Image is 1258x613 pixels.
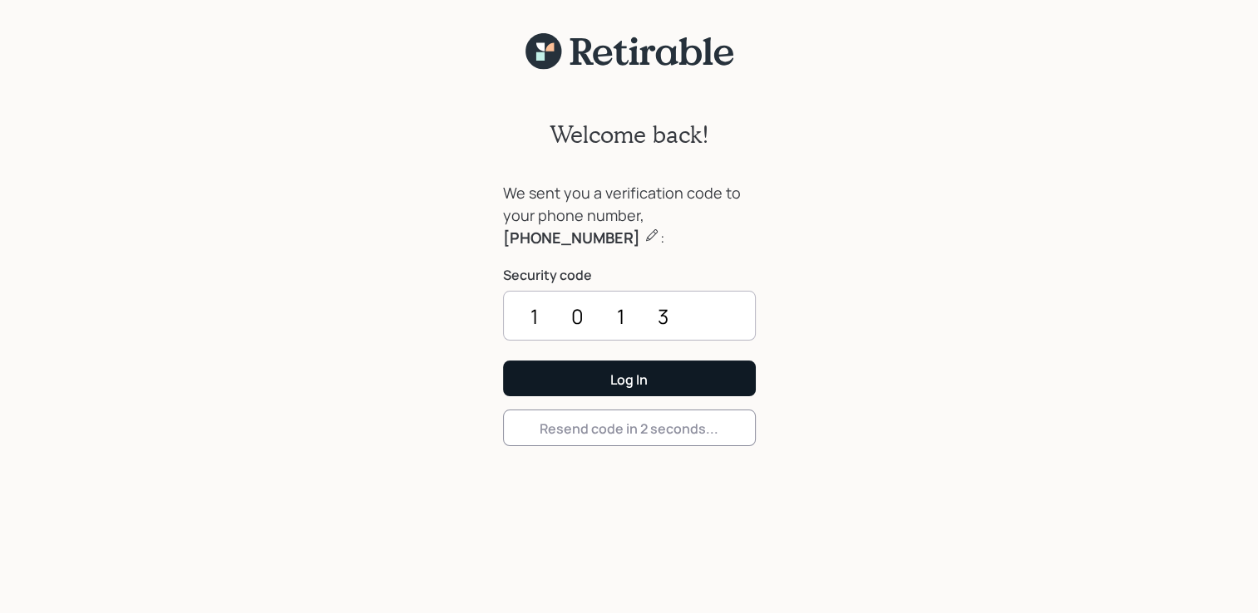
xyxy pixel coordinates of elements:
[503,291,756,341] input: ••••
[540,419,718,438] div: Resend code in 2 seconds...
[610,370,648,389] div: Log In
[550,120,709,149] h2: Welcome back!
[503,182,756,249] div: We sent you a verification code to your phone number, :
[503,409,756,445] button: Resend code in 2 seconds...
[503,266,756,284] label: Security code
[503,228,640,248] b: [PHONE_NUMBER]
[503,360,756,396] button: Log In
